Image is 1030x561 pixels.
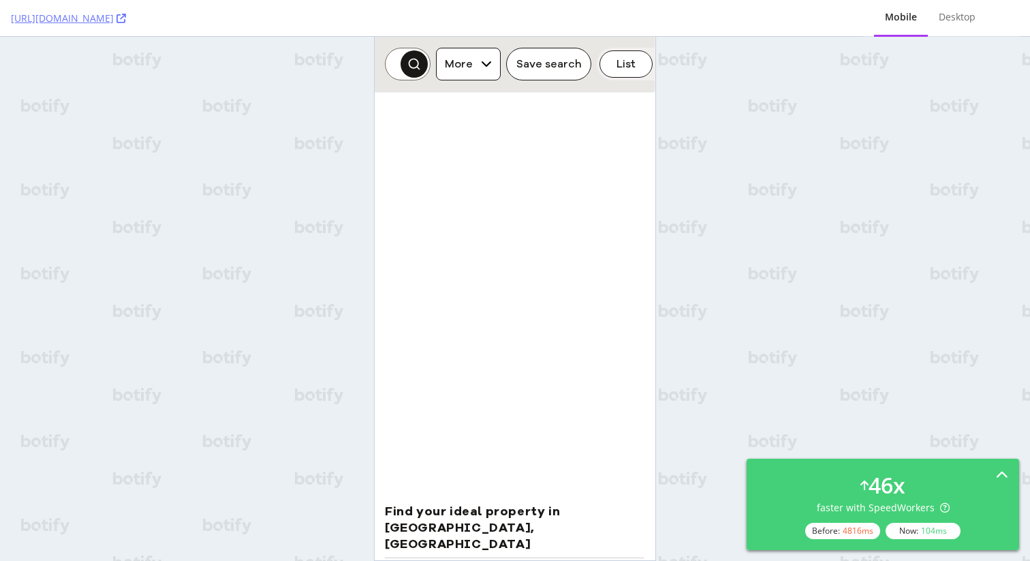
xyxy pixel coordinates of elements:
[10,466,269,515] h2: Find your ideal property in [GEOGRAPHIC_DATA], [GEOGRAPHIC_DATA]
[61,11,126,44] button: More filter
[817,501,950,515] div: faster with SpeedWorkers
[70,20,98,35] span: More
[805,523,880,539] div: Before:
[921,525,947,536] div: 104 ms
[225,14,278,41] button: List
[869,470,905,501] div: 46 x
[843,525,873,536] div: 4816 ms
[886,523,961,539] div: Now:
[10,11,56,44] input: Include filters like price, rooms, and location
[11,12,126,25] a: [URL][DOMAIN_NAME]
[885,10,917,24] div: Mobile
[26,14,53,41] button: Search
[33,20,46,34] img: Search
[939,10,976,24] div: Desktop
[131,11,217,44] button: Save search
